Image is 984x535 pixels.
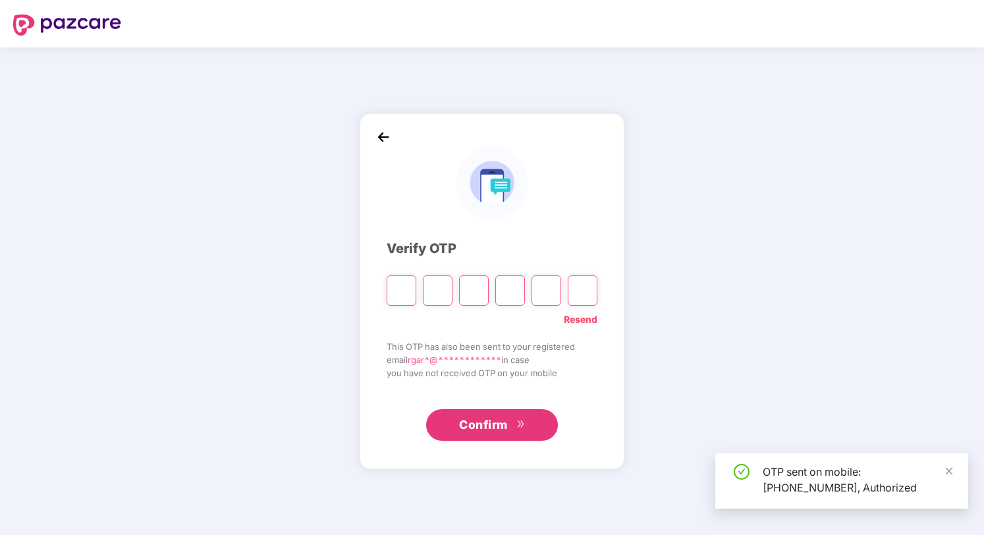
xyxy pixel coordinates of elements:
button: Confirmdouble-right [426,409,558,441]
div: Verify OTP [387,239,597,259]
input: Digit 6 [568,275,597,306]
img: back_icon [373,127,393,147]
input: Please enter verification code. Digit 1 [387,275,416,306]
div: OTP sent on mobile: [PHONE_NUMBER], Authorized [763,464,952,495]
span: you have not received OTP on your mobile [387,366,597,380]
span: check-circle [734,464,750,480]
span: email in case [387,353,597,366]
span: close [944,466,954,476]
span: Confirm [459,416,508,434]
span: double-right [516,420,525,430]
span: This OTP has also been sent to your registered [387,340,597,353]
input: Digit 4 [495,275,525,306]
input: Digit 2 [423,275,452,306]
a: Resend [564,312,597,327]
img: logo [456,147,528,219]
input: Digit 3 [459,275,489,306]
img: logo [13,14,121,36]
input: Digit 5 [532,275,561,306]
